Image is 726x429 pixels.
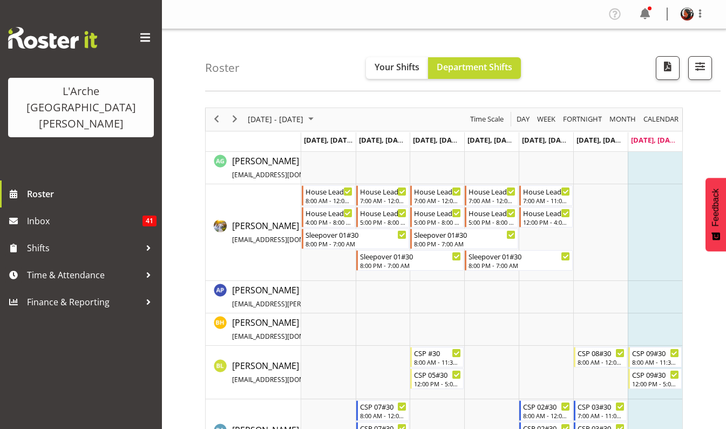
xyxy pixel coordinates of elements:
[232,284,437,309] span: [PERSON_NAME]
[608,112,638,126] button: Timeline Month
[414,229,515,240] div: Sleepover 01#30
[465,250,573,271] div: Aizza Garduque"s event - Sleepover 01#30 Begin From Thursday, August 14, 2025 at 8:00:00 PM GMT+1...
[232,235,340,244] span: [EMAIL_ADDRESS][DOMAIN_NAME]
[306,239,407,248] div: 8:00 PM - 7:00 AM
[232,284,437,310] a: [PERSON_NAME][EMAIL_ADDRESS][PERSON_NAME][DOMAIN_NAME]
[366,57,428,79] button: Your Shifts
[232,375,340,384] span: [EMAIL_ADDRESS][DOMAIN_NAME]
[356,207,410,227] div: Aizza Garduque"s event - House Leader 04#30 Begin From Tuesday, August 12, 2025 at 5:00:00 PM GMT...
[705,178,726,251] button: Feedback - Show survey
[523,411,570,420] div: 8:00 AM - 12:00 PM
[27,186,157,202] span: Roster
[414,186,461,197] div: House Leader 03#30
[414,218,461,226] div: 5:00 PM - 8:00 PM
[578,347,625,358] div: CSP 08#30
[642,112,681,126] button: Month
[428,57,521,79] button: Department Shifts
[209,112,224,126] button: Previous
[360,401,407,412] div: CSP 07#30
[206,152,301,184] td: Adrian Garduque resource
[576,135,626,145] span: [DATE], [DATE]
[632,369,679,380] div: CSP 09#30
[306,218,352,226] div: 4:00 PM - 8:00 PM
[519,185,573,206] div: Aizza Garduque"s event - House Leader 05#30 Begin From Friday, August 15, 2025 at 7:00:00 AM GMT+...
[523,218,570,226] div: 12:00 PM - 4:00 PM
[523,186,570,197] div: House Leader 05#30
[246,112,318,126] button: August 2025
[465,185,518,206] div: Aizza Garduque"s event - House Leader 03#30 Begin From Thursday, August 14, 2025 at 7:00:00 AM GM...
[232,360,383,385] span: [PERSON_NAME]
[414,207,461,218] div: House Leader 04#30
[628,368,682,389] div: Benny Liew"s event - CSP 09#30 Begin From Sunday, August 17, 2025 at 12:00:00 PM GMT+12:00 Ends A...
[360,251,462,262] div: Sleepover 01#30
[302,207,355,227] div: Aizza Garduque"s event - House Leader 02#30 Begin From Monday, August 11, 2025 at 4:00:00 PM GMT+...
[27,240,140,256] span: Shifts
[410,207,464,227] div: Aizza Garduque"s event - House Leader 04#30 Begin From Wednesday, August 13, 2025 at 5:00:00 PM G...
[8,27,97,49] img: Rosterit website logo
[244,108,320,131] div: August 11 - 17, 2025
[226,108,244,131] div: next period
[410,347,464,367] div: Benny Liew"s event - CSP #30 Begin From Wednesday, August 13, 2025 at 8:00:00 AM GMT+12:00 Ends A...
[519,400,573,421] div: Bibi Ali"s event - CSP 02#30 Begin From Friday, August 15, 2025 at 8:00:00 AM GMT+12:00 Ends At F...
[206,281,301,313] td: Ayamita Paul resource
[356,185,410,206] div: Aizza Garduque"s event - House Leader 03#30 Begin From Tuesday, August 12, 2025 at 7:00:00 AM GMT...
[628,347,682,367] div: Benny Liew"s event - CSP 09#30 Begin From Sunday, August 17, 2025 at 8:00:00 AM GMT+12:00 Ends At...
[414,379,461,388] div: 12:00 PM - 5:00 PM
[232,170,340,179] span: [EMAIL_ADDRESS][DOMAIN_NAME]
[656,56,680,80] button: Download a PDF of the roster according to the set date range.
[232,332,340,341] span: [EMAIL_ADDRESS][DOMAIN_NAME]
[578,401,625,412] div: CSP 03#30
[469,112,506,126] button: Time Scale
[360,186,407,197] div: House Leader 03#30
[205,62,240,74] h4: Roster
[304,135,353,145] span: [DATE], [DATE]
[302,229,410,249] div: Aizza Garduque"s event - Sleepover 01#30 Begin From Monday, August 11, 2025 at 8:00:00 PM GMT+12:...
[19,83,143,132] div: L'Arche [GEOGRAPHIC_DATA][PERSON_NAME]
[469,218,515,226] div: 5:00 PM - 8:00 PM
[207,108,226,131] div: previous period
[232,219,383,245] a: [PERSON_NAME][EMAIL_ADDRESS][DOMAIN_NAME]
[578,358,625,366] div: 8:00 AM - 12:00 PM
[410,368,464,389] div: Benny Liew"s event - CSP 05#30 Begin From Wednesday, August 13, 2025 at 12:00:00 PM GMT+12:00 End...
[414,196,461,205] div: 7:00 AM - 12:00 PM
[360,207,407,218] div: House Leader 04#30
[232,359,383,385] a: [PERSON_NAME][EMAIL_ADDRESS][DOMAIN_NAME]
[206,313,301,346] td: Ben Hammond resource
[27,294,140,310] span: Finance & Reporting
[574,400,627,421] div: Bibi Ali"s event - CSP 03#30 Begin From Saturday, August 16, 2025 at 7:00:00 AM GMT+12:00 Ends At...
[306,186,352,197] div: House Leader 01#30
[469,207,515,218] div: House Leader 04#30
[523,196,570,205] div: 7:00 AM - 11:00 AM
[27,213,143,229] span: Inbox
[632,358,679,366] div: 8:00 AM - 11:30 AM
[535,112,558,126] button: Timeline Week
[522,135,571,145] span: [DATE], [DATE]
[206,184,301,281] td: Aizza Garduque resource
[519,207,573,227] div: Aizza Garduque"s event - House Leader 06#30 Begin From Friday, August 15, 2025 at 12:00:00 PM GMT...
[302,185,355,206] div: Aizza Garduque"s event - House Leader 01#30 Begin From Monday, August 11, 2025 at 8:00:00 AM GMT+...
[515,112,532,126] button: Timeline Day
[414,369,461,380] div: CSP 05#30
[536,112,557,126] span: Week
[465,207,518,227] div: Aizza Garduque"s event - House Leader 04#30 Begin From Thursday, August 14, 2025 at 5:00:00 PM GM...
[574,347,627,367] div: Benny Liew"s event - CSP 08#30 Begin From Saturday, August 16, 2025 at 8:00:00 AM GMT+12:00 Ends ...
[469,261,570,270] div: 8:00 PM - 7:00 AM
[232,316,383,342] a: [PERSON_NAME][EMAIL_ADDRESS][DOMAIN_NAME]
[375,61,419,73] span: Your Shifts
[232,155,383,180] a: [PERSON_NAME][EMAIL_ADDRESS][DOMAIN_NAME]
[360,261,462,270] div: 8:00 PM - 7:00 AM
[360,411,407,420] div: 8:00 AM - 12:00 PM
[360,218,407,226] div: 5:00 PM - 8:00 PM
[306,196,352,205] div: 8:00 AM - 12:00 PM
[232,317,383,341] span: [PERSON_NAME]
[562,112,603,126] span: Fortnight
[232,155,383,180] span: [PERSON_NAME]
[469,112,505,126] span: Time Scale
[356,400,410,421] div: Bibi Ali"s event - CSP 07#30 Begin From Tuesday, August 12, 2025 at 8:00:00 AM GMT+12:00 Ends At ...
[232,299,390,309] span: [EMAIL_ADDRESS][PERSON_NAME][DOMAIN_NAME]
[632,347,679,358] div: CSP 09#30
[356,250,464,271] div: Aizza Garduque"s event - Sleepover 01#30 Begin From Tuesday, August 12, 2025 at 8:00:00 PM GMT+12...
[27,267,140,283] span: Time & Attendance
[523,207,570,218] div: House Leader 06#30
[410,229,518,249] div: Aizza Garduque"s event - Sleepover 01#30 Begin From Wednesday, August 13, 2025 at 8:00:00 PM GMT+...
